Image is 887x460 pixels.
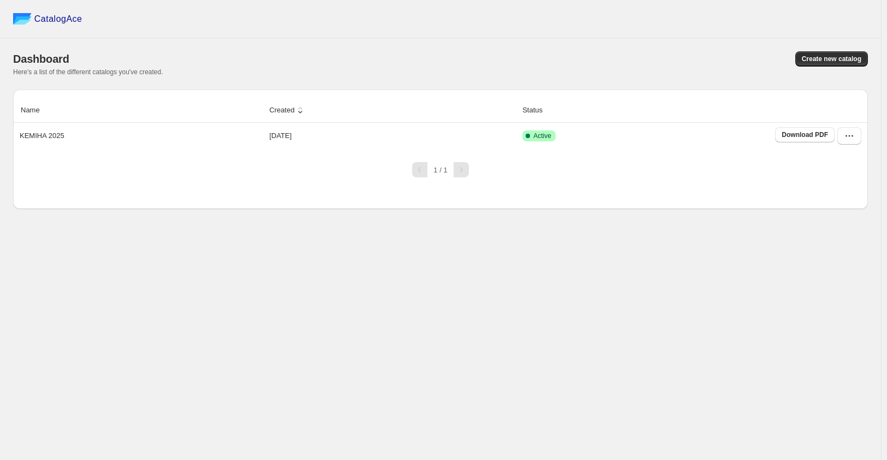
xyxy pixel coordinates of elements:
span: Here's a list of the different catalogs you've created. [13,68,163,76]
span: Create new catalog [802,55,861,63]
span: Dashboard [13,53,69,65]
button: Status [521,100,555,121]
button: Create new catalog [795,51,868,67]
button: Created [267,100,307,121]
td: [DATE] [266,123,519,149]
button: Name [19,100,52,121]
span: Active [533,132,551,140]
p: KEMIHA 2025 [20,130,64,141]
span: CatalogAce [34,14,82,25]
span: Download PDF [782,130,828,139]
img: catalog ace [13,13,32,25]
span: 1 / 1 [433,166,447,174]
a: Download PDF [775,127,835,142]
